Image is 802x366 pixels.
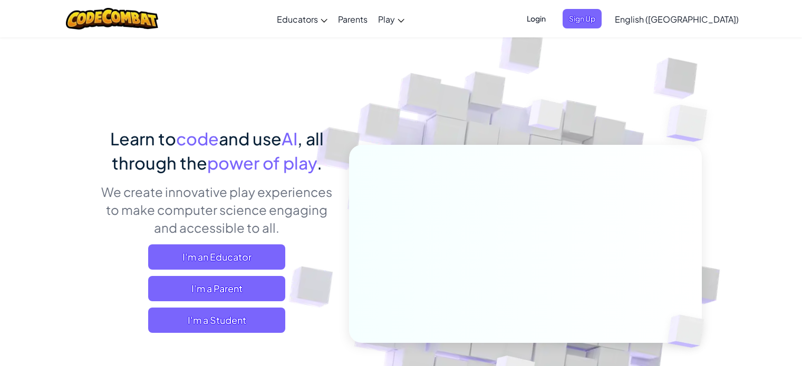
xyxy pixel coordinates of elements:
a: Play [373,5,410,33]
a: Parents [333,5,373,33]
a: I'm a Parent [148,276,285,301]
button: Sign Up [563,9,602,28]
button: I'm a Student [148,308,285,333]
span: . [317,152,322,173]
span: and use [219,128,282,149]
span: power of play [207,152,317,173]
span: AI [282,128,297,149]
a: English ([GEOGRAPHIC_DATA]) [610,5,744,33]
a: I'm an Educator [148,244,285,270]
span: Learn to [110,128,176,149]
span: English ([GEOGRAPHIC_DATA]) [615,14,739,25]
a: Educators [272,5,333,33]
img: Overlap cubes [645,79,737,168]
img: CodeCombat logo [66,8,158,29]
img: Overlap cubes [508,78,584,157]
span: Play [378,14,395,25]
span: code [176,128,219,149]
span: Educators [277,14,318,25]
button: Login [520,9,552,28]
p: We create innovative play experiences to make computer science engaging and accessible to all. [101,183,333,236]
